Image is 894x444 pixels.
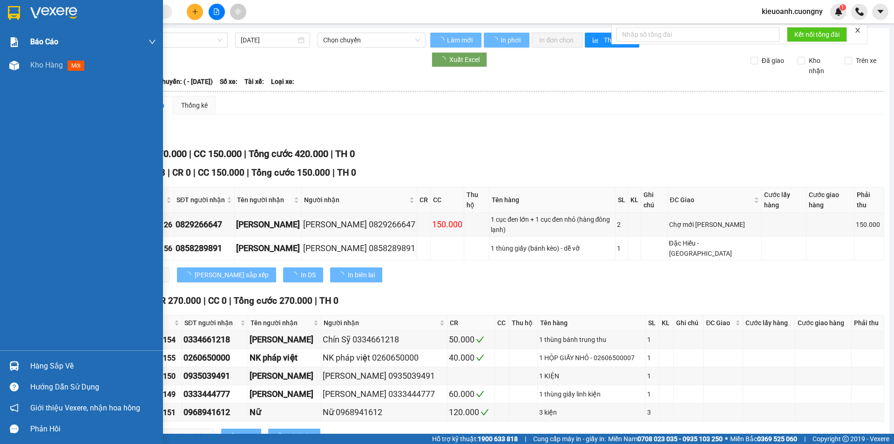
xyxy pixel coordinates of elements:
span: caret-down [876,7,885,16]
th: Ghi chú [674,315,704,331]
span: Tên người nhận [251,318,312,328]
span: | [247,167,249,178]
span: | [804,434,806,444]
span: loading [438,37,446,43]
span: bar-chart [592,37,600,44]
th: Cước giao hàng [795,315,852,331]
div: Phản hồi [30,422,156,436]
button: plus [187,4,203,20]
div: Nữ [250,406,319,419]
div: 60.000 [449,388,493,401]
div: 1 thùng giấy (bánh kèo) - dễ vỡ [491,243,614,253]
div: 3 kiện [539,407,643,417]
div: 1 KIỆN [539,371,643,381]
span: check [481,408,489,417]
span: 1 [841,4,844,11]
img: warehouse-icon [9,61,19,70]
div: 0260650000 [183,351,246,364]
span: Báo cáo [30,36,58,48]
div: [PERSON_NAME] [250,369,319,383]
th: Phải thu [852,315,884,331]
div: 3 [647,407,657,417]
span: CR 0 [172,167,191,178]
button: In đơn chọn [532,33,582,48]
th: Cước lấy hàng [743,315,795,331]
span: Thống kê [604,35,632,45]
span: In DS [301,270,316,280]
span: loading [338,272,348,278]
span: | [525,434,526,444]
span: copyright [842,436,849,442]
span: In DS [239,431,254,441]
div: 1 [647,353,657,363]
button: aim [230,4,246,20]
span: Loại xe: [271,76,294,87]
td: Anh Cảnh [235,213,302,237]
span: SĐT người nhận [176,195,225,205]
div: [PERSON_NAME] [236,218,300,231]
span: Người nhận [324,318,438,328]
th: Thu hộ [509,315,538,331]
span: Kho nhận [805,55,838,76]
img: warehouse-icon [9,361,19,371]
div: 1 thùng bánh trung thu [539,335,643,345]
div: 1 [647,335,657,345]
span: In biên lai [348,270,375,280]
button: [PERSON_NAME] sắp xếp [177,267,276,282]
div: [PERSON_NAME] 0858289891 [303,242,415,255]
span: ⚪️ [725,437,728,441]
span: | [229,295,231,306]
div: 0334661218 [183,333,246,346]
span: TH 0 [337,167,356,178]
strong: 1900 633 818 [478,435,518,443]
th: KL [659,315,674,331]
span: | [189,148,191,159]
div: 0333444777 [183,388,246,401]
td: quỳnh lam [248,385,321,403]
div: 1 thùng giấy linh kiện [539,389,643,399]
span: TH 0 [335,148,355,159]
td: 0858289891 [174,237,235,260]
button: Nhập kho nhận [144,429,214,444]
span: Xuất Excel [449,55,480,65]
th: SL [646,315,659,331]
span: question-circle [10,383,19,391]
img: phone-icon [855,7,864,16]
div: 0968941612 [183,406,246,419]
button: In biên lai [330,267,382,282]
th: Ghi chú [641,187,667,213]
th: KL [628,187,641,213]
div: [PERSON_NAME] [250,388,319,401]
button: file-add [209,4,225,20]
div: [PERSON_NAME] 0935039491 [323,369,446,383]
span: [PERSON_NAME] sắp xếp [195,270,269,280]
span: | [244,148,246,159]
span: mới [68,61,84,71]
div: 120.000 [449,406,493,419]
span: Tổng cước 420.000 [249,148,328,159]
span: Số xe: [220,76,237,87]
td: VƯƠNG THU [248,367,321,385]
span: Chuyến: ( - [DATE]) [158,76,213,87]
span: message [10,424,19,433]
span: | [315,295,317,306]
button: In phơi [484,33,529,48]
div: Chín Sỹ 0334661218 [323,333,446,346]
div: 0829266647 [176,218,233,231]
span: loading [439,56,449,63]
span: ĐC Giao [670,195,752,205]
span: In phơi [501,35,522,45]
div: Chợ mới [PERSON_NAME] [669,219,760,230]
th: Tên hàng [489,187,616,213]
span: | [331,148,333,159]
th: CR [447,315,495,331]
strong: 0369 525 060 [757,435,797,443]
th: CC [495,315,510,331]
img: icon-new-feature [834,7,843,16]
span: Tài xế: [244,76,264,87]
div: 1 [647,371,657,381]
td: Bảo Ngọc [235,237,302,260]
span: Chọn chuyến [323,33,420,47]
div: 1 [647,389,657,399]
div: NK pháp việt 0260650000 [323,351,446,364]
